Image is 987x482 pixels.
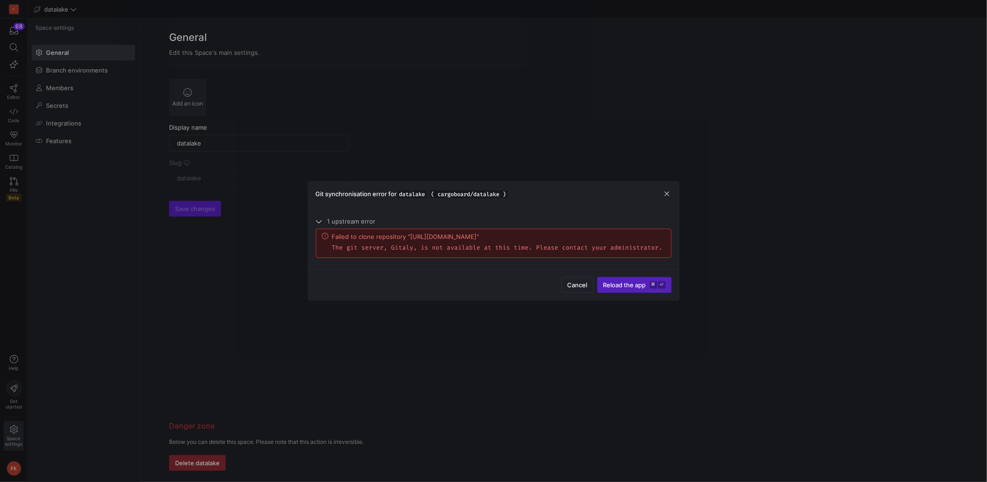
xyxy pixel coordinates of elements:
span: 1 upstream error [327,218,672,225]
span: Reload the app [603,281,646,289]
span: datalake [397,190,428,199]
span: ( cargoboard/datalake ) [429,190,509,199]
span: Cancel [568,281,588,289]
div: Failed to clone repository "[URL][DOMAIN_NAME]" [332,233,663,240]
mat-expansion-panel-header: 1 upstream error [316,214,672,229]
kbd: ⏎ [658,281,666,289]
h3: Git synchronisation error for [316,190,509,198]
button: Cancel [562,277,594,293]
p: The git server, Gitaly, is not available at this time. Please contact your administrator. [332,244,663,251]
kbd: ⌘ [650,281,657,289]
div: 1 upstream error [316,229,672,262]
button: Reload the app⌘⏎ [597,277,672,293]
